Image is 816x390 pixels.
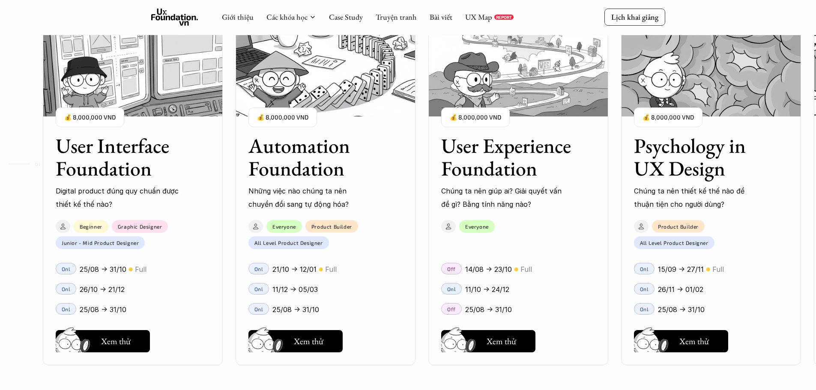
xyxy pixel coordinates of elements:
[465,223,489,229] p: Everyone
[272,303,319,316] p: 25/08 -> 31/10
[222,12,254,22] a: Giới thiệu
[9,159,49,169] a: 01
[56,185,180,211] p: Digital product đúng quy chuẩn được thiết kế thế nào?
[254,306,263,312] p: Onl
[465,12,492,22] a: UX Map
[129,266,133,273] p: 🟡
[634,185,758,211] p: Chúng ta nên thiết kế thế nào để thuận tiện cho người dùng?
[248,327,343,352] a: Xem thử
[257,112,308,123] p: 💰 8,000,000 VND
[266,12,308,22] a: Các khóa học
[118,223,162,229] p: Graphic Designer
[679,335,711,347] h5: Xem thử
[319,266,323,273] p: 🟡
[294,335,326,347] h5: Xem thử
[634,134,767,180] h3: Psychology in UX Design
[248,330,343,352] button: Xem thử
[643,112,694,123] p: 💰 8,000,000 VND
[56,330,150,352] button: Xem thử
[634,330,728,352] button: Xem thử
[254,265,263,271] p: Onl
[325,263,337,276] p: Full
[254,286,263,292] p: Onl
[441,185,565,211] p: Chúng ta nên giúp ai? Giải quyết vấn đề gì? Bằng tính năng nào?
[611,12,658,22] p: Lịch khai giảng
[604,9,665,25] a: Lịch khai giảng
[441,327,535,352] a: Xem thử
[658,223,699,229] p: Product Builder
[248,185,373,211] p: Những việc nào chúng ta nên chuyển đổi sang tự động hóa?
[80,283,125,296] p: 26/10 -> 21/12
[430,12,452,22] a: Bài viết
[496,15,512,20] p: REPORT
[272,223,296,229] p: Everyone
[514,266,518,273] p: 🟡
[450,112,501,123] p: 💰 8,000,000 VND
[465,263,512,276] p: 14/08 -> 23/10
[658,263,704,276] p: 15/09 -> 27/11
[447,306,456,312] p: Off
[56,327,150,352] a: Xem thử
[465,283,509,296] p: 11/10 -> 24/12
[101,335,133,347] h5: Xem thử
[35,161,41,167] strong: 01
[640,306,649,312] p: Onl
[254,240,323,246] p: All Level Product Designer
[80,223,102,229] p: Beginner
[640,286,649,292] p: Onl
[520,263,532,276] p: Full
[80,303,126,316] p: 25/08 -> 31/10
[487,335,518,347] h5: Xem thử
[441,330,535,352] button: Xem thử
[272,263,317,276] p: 21/10 -> 12/01
[640,265,649,271] p: Onl
[62,240,139,246] p: Junior - Mid Product Designer
[80,263,126,276] p: 25/08 -> 31/10
[447,286,456,292] p: Onl
[272,283,318,296] p: 11/12 -> 05/03
[311,223,352,229] p: Product Builder
[441,134,574,180] h3: User Experience Foundation
[135,263,146,276] p: Full
[64,112,116,123] p: 💰 8,000,000 VND
[658,303,705,316] p: 25/08 -> 31/10
[447,265,456,271] p: Off
[248,134,381,180] h3: Automation Foundation
[658,283,703,296] p: 26/11 -> 01/02
[376,12,417,22] a: Truyện tranh
[56,134,188,180] h3: User Interface Foundation
[706,266,710,273] p: 🟡
[640,240,708,246] p: All Level Product Designer
[634,327,728,352] a: Xem thử
[465,303,512,316] p: 25/08 -> 31/10
[712,263,724,276] p: Full
[494,15,514,20] a: REPORT
[329,12,363,22] a: Case Study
